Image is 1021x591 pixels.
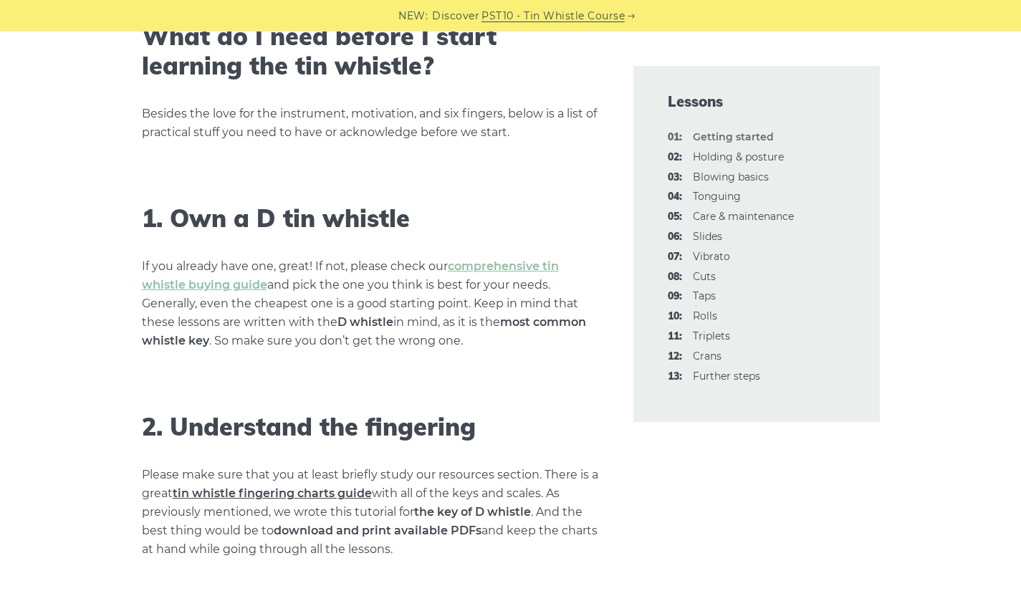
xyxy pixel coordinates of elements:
[142,466,599,559] p: Please make sure that you at least briefly study our resources section. There is a great with all...
[693,270,716,283] a: 08:Cuts
[668,188,682,206] span: 04:
[668,169,682,186] span: 03:
[668,368,682,385] span: 13:
[668,348,682,365] span: 12:
[142,257,599,350] p: If you already have one, great! If not, please check our and pick the one you think is best for y...
[693,289,716,302] a: 09:Taps
[668,149,682,166] span: 02:
[668,229,682,246] span: 06:
[668,269,682,286] span: 08:
[398,8,428,24] span: NEW:
[693,190,741,203] a: 04:Tonguing
[668,249,682,266] span: 07:
[432,8,479,24] span: Discover
[693,309,717,322] a: 10:Rolls
[668,129,682,146] span: 01:
[693,350,722,362] a: 12:Crans
[668,208,682,226] span: 05:
[142,413,599,442] h2: 2. Understand the fingering
[668,288,682,305] span: 09:
[693,330,730,342] a: 11:Triplets
[337,315,393,329] strong: D whistle
[481,8,625,24] a: PST10 - Tin Whistle Course
[668,308,682,325] span: 10:
[693,170,769,183] a: 03:Blowing basics
[274,524,481,537] strong: download and print available PDFs
[668,328,682,345] span: 11:
[693,150,784,163] a: 02:Holding & posture
[414,505,531,519] strong: the key of D whistle
[668,92,845,112] span: Lessons
[693,130,774,143] strong: Getting started
[693,370,760,383] a: 13:Further steps
[693,230,722,243] a: 06:Slides
[142,105,599,142] p: Besides the love for the instrument, motivation, and six fingers, below is a list of practical st...
[142,204,599,234] h2: 1. Own a D tin whistle
[173,486,372,500] a: tin whistle fingering charts guide
[693,210,794,223] a: 05:Care & maintenance
[693,250,730,263] a: 07:Vibrato
[142,22,599,81] h2: What do I need before I start learning the tin whistle?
